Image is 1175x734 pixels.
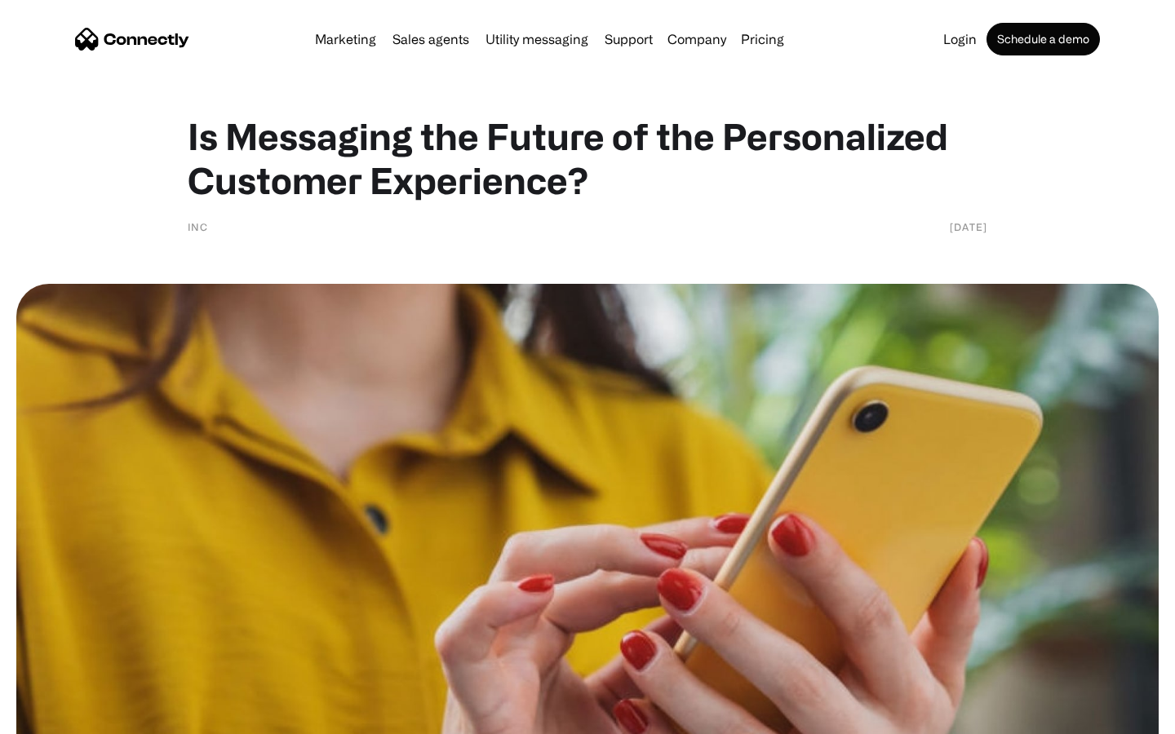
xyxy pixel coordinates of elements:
[950,219,987,235] div: [DATE]
[16,705,98,728] aside: Language selected: English
[667,28,726,51] div: Company
[479,33,595,46] a: Utility messaging
[598,33,659,46] a: Support
[734,33,791,46] a: Pricing
[33,705,98,728] ul: Language list
[188,114,987,202] h1: Is Messaging the Future of the Personalized Customer Experience?
[987,23,1100,55] a: Schedule a demo
[308,33,383,46] a: Marketing
[937,33,983,46] a: Login
[188,219,208,235] div: Inc
[386,33,476,46] a: Sales agents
